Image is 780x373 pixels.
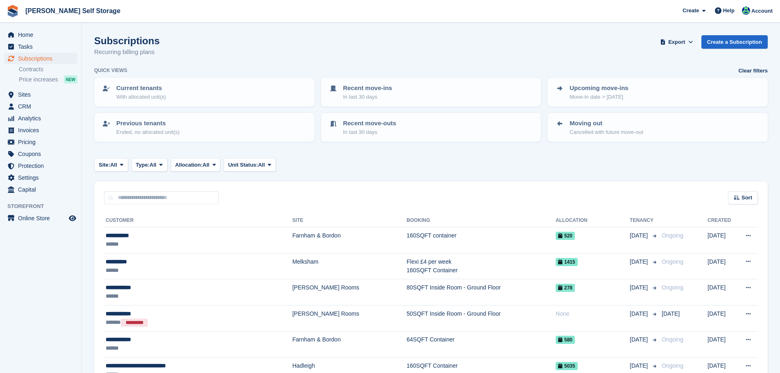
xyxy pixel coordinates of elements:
[662,232,683,239] span: Ongoing
[683,7,699,15] span: Create
[4,101,77,112] a: menu
[708,305,737,331] td: [DATE]
[751,7,773,15] span: Account
[659,35,695,49] button: Export
[662,310,680,317] span: [DATE]
[343,93,392,101] p: In last 30 days
[136,161,150,169] span: Type:
[149,161,156,169] span: All
[7,5,19,17] img: stora-icon-8386f47178a22dfd0bd8f6a31ec36ba5ce8667c1dd55bd0f319d3a0aa187defe.svg
[4,89,77,100] a: menu
[322,79,540,106] a: Recent move-ins In last 30 days
[131,158,167,172] button: Type: All
[18,89,67,100] span: Sites
[556,232,575,240] span: 520
[630,258,649,266] span: [DATE]
[18,160,67,172] span: Protection
[22,4,124,18] a: [PERSON_NAME] Self Storage
[116,84,166,93] p: Current tenants
[94,47,160,57] p: Recurring billing plans
[19,66,77,73] a: Contracts
[4,212,77,224] a: menu
[662,284,683,291] span: Ongoing
[116,128,180,136] p: Ended, no allocated unit(s)
[4,113,77,124] a: menu
[4,124,77,136] a: menu
[742,7,750,15] img: Jenna Kennedy
[407,227,556,253] td: 160SQFT container
[343,128,396,136] p: In last 30 days
[556,284,575,292] span: 278
[407,331,556,357] td: 64SQFT Container
[292,227,407,253] td: Farnham & Bordon
[343,119,396,128] p: Recent move-outs
[4,148,77,160] a: menu
[228,161,258,169] span: Unit Status:
[570,84,628,93] p: Upcoming move-ins
[64,75,77,84] div: NEW
[556,214,630,227] th: Allocation
[110,161,117,169] span: All
[18,53,67,64] span: Subscriptions
[94,158,128,172] button: Site: All
[175,161,203,169] span: Allocation:
[224,158,276,172] button: Unit Status: All
[738,67,768,75] a: Clear filters
[570,119,643,128] p: Moving out
[570,128,643,136] p: Cancelled with future move-out
[171,158,221,172] button: Allocation: All
[18,172,67,183] span: Settings
[18,41,67,52] span: Tasks
[630,214,658,227] th: Tenancy
[662,336,683,343] span: Ongoing
[630,310,649,318] span: [DATE]
[99,161,110,169] span: Site:
[94,35,160,46] h1: Subscriptions
[556,310,630,318] div: None
[18,113,67,124] span: Analytics
[343,84,392,93] p: Recent move-ins
[18,136,67,148] span: Pricing
[104,214,292,227] th: Customer
[116,93,166,101] p: With allocated unit(s)
[556,336,575,344] span: 580
[292,305,407,331] td: [PERSON_NAME] Rooms
[7,202,81,210] span: Storefront
[708,214,737,227] th: Created
[4,172,77,183] a: menu
[4,160,77,172] a: menu
[4,41,77,52] a: menu
[407,253,556,279] td: Flexi £4 per week 160SQFT Container
[292,214,407,227] th: Site
[292,253,407,279] td: Melksham
[708,253,737,279] td: [DATE]
[662,258,683,265] span: Ongoing
[292,279,407,305] td: [PERSON_NAME] Rooms
[630,335,649,344] span: [DATE]
[407,279,556,305] td: 80SQFT Inside Room - Ground Floor
[4,53,77,64] a: menu
[19,76,58,84] span: Price increases
[18,184,67,195] span: Capital
[630,362,649,370] span: [DATE]
[701,35,768,49] a: Create a Subscription
[407,214,556,227] th: Booking
[68,213,77,223] a: Preview store
[95,79,314,106] a: Current tenants With allocated unit(s)
[4,184,77,195] a: menu
[4,29,77,41] a: menu
[630,231,649,240] span: [DATE]
[708,331,737,357] td: [DATE]
[630,283,649,292] span: [DATE]
[18,212,67,224] span: Online Store
[203,161,210,169] span: All
[18,101,67,112] span: CRM
[548,79,767,106] a: Upcoming move-ins Move-in date > [DATE]
[742,194,752,202] span: Sort
[407,305,556,331] td: 50SQFT Inside Room - Ground Floor
[18,124,67,136] span: Invoices
[322,114,540,141] a: Recent move-outs In last 30 days
[708,227,737,253] td: [DATE]
[556,258,578,266] span: 1415
[94,67,127,74] h6: Quick views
